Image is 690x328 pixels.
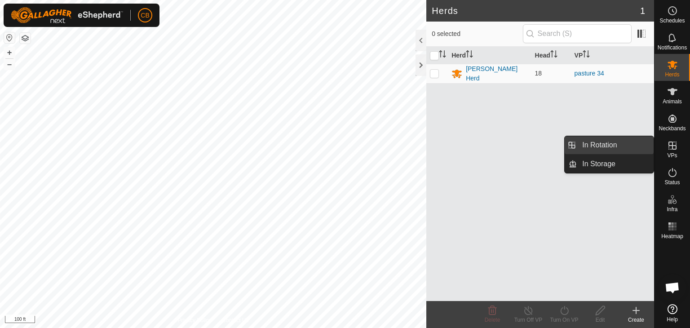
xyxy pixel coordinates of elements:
span: Neckbands [659,126,686,131]
a: pasture 34 [575,70,604,77]
div: Edit [582,316,618,324]
div: Turn On VP [546,316,582,324]
span: CB [141,11,149,20]
a: Contact Us [222,316,248,324]
span: Heatmap [661,234,683,239]
li: In Storage [565,155,654,173]
input: Search (S) [523,24,632,43]
th: Head [531,47,571,64]
button: + [4,47,15,58]
span: Schedules [659,18,685,23]
span: Help [667,317,678,322]
th: Herd [448,47,531,64]
button: Map Layers [20,33,31,44]
span: Status [664,180,680,185]
a: In Rotation [577,136,654,154]
h2: Herds [432,5,640,16]
span: VPs [667,153,677,158]
span: Delete [485,317,500,323]
button: – [4,59,15,70]
span: 0 selected [432,29,522,39]
a: In Storage [577,155,654,173]
th: VP [571,47,654,64]
p-sorticon: Activate to sort [550,52,557,59]
div: Create [618,316,654,324]
img: Gallagher Logo [11,7,123,23]
span: 1 [640,4,645,18]
li: In Rotation [565,136,654,154]
span: In Rotation [582,140,617,151]
a: Help [655,301,690,326]
div: Open chat [659,274,686,301]
span: 18 [535,70,542,77]
div: Turn Off VP [510,316,546,324]
button: Reset Map [4,32,15,43]
div: [PERSON_NAME] Herd [466,64,527,83]
span: In Storage [582,159,615,169]
p-sorticon: Activate to sort [466,52,473,59]
p-sorticon: Activate to sort [583,52,590,59]
span: Herds [665,72,679,77]
p-sorticon: Activate to sort [439,52,446,59]
span: Animals [663,99,682,104]
span: Notifications [658,45,687,50]
a: Privacy Policy [178,316,212,324]
span: Infra [667,207,677,212]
